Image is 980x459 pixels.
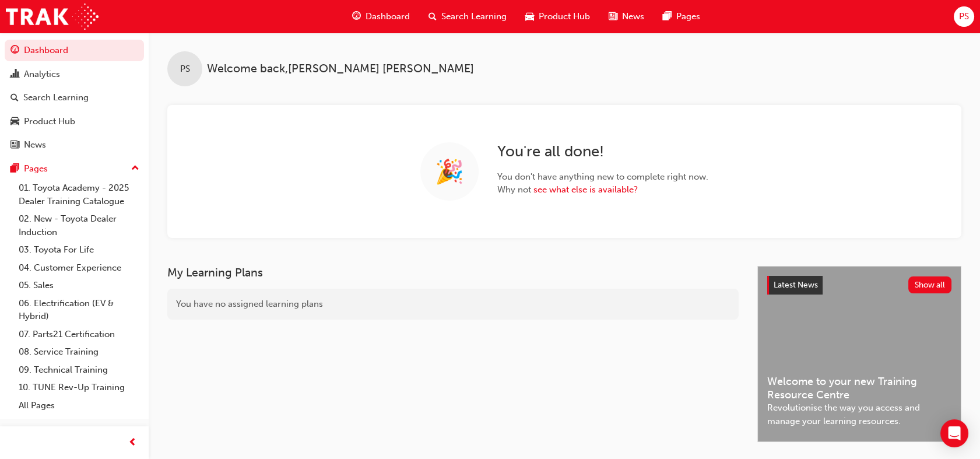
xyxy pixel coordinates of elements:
[516,5,599,29] a: car-iconProduct Hub
[5,37,144,158] button: DashboardAnalyticsSearch LearningProduct HubNews
[428,9,437,24] span: search-icon
[14,210,144,241] a: 02. New - Toyota Dealer Induction
[497,170,708,184] span: You don't have anything new to complete right now.
[10,45,19,56] span: guage-icon
[14,276,144,295] a: 05. Sales
[757,266,961,442] a: Latest NewsShow allWelcome to your new Training Resource CentreRevolutionise the way you access a...
[14,259,144,277] a: 04. Customer Experience
[525,9,534,24] span: car-icon
[959,10,969,23] span: PS
[24,162,48,176] div: Pages
[167,266,739,279] h3: My Learning Plans
[10,164,19,174] span: pages-icon
[533,184,638,195] a: see what else is available?
[609,9,617,24] span: news-icon
[10,93,19,103] span: search-icon
[24,68,60,81] div: Analytics
[954,6,974,27] button: PS
[14,325,144,344] a: 07. Parts21 Certification
[207,62,474,76] span: Welcome back , [PERSON_NAME] [PERSON_NAME]
[10,140,19,150] span: news-icon
[14,343,144,361] a: 08. Service Training
[767,401,951,428] span: Revolutionise the way you access and manage your learning resources.
[622,10,644,23] span: News
[366,10,410,23] span: Dashboard
[5,158,144,180] button: Pages
[676,10,700,23] span: Pages
[774,280,818,290] span: Latest News
[14,361,144,379] a: 09. Technical Training
[5,87,144,108] a: Search Learning
[663,9,672,24] span: pages-icon
[419,5,516,29] a: search-iconSearch Learning
[131,161,139,176] span: up-icon
[14,179,144,210] a: 01. Toyota Academy - 2025 Dealer Training Catalogue
[14,295,144,325] a: 06. Electrification (EV & Hybrid)
[435,165,464,178] span: 🎉
[441,10,507,23] span: Search Learning
[497,142,708,161] h2: You're all done!
[5,134,144,156] a: News
[908,276,952,293] button: Show all
[5,40,144,61] a: Dashboard
[599,5,654,29] a: news-iconNews
[180,62,190,76] span: PS
[539,10,590,23] span: Product Hub
[767,375,951,401] span: Welcome to your new Training Resource Centre
[23,91,89,104] div: Search Learning
[10,117,19,127] span: car-icon
[767,276,951,295] a: Latest NewsShow all
[352,9,361,24] span: guage-icon
[24,115,75,128] div: Product Hub
[6,3,99,30] img: Trak
[167,289,739,320] div: You have no assigned learning plans
[14,241,144,259] a: 03. Toyota For Life
[14,379,144,397] a: 10. TUNE Rev-Up Training
[343,5,419,29] a: guage-iconDashboard
[128,436,137,450] span: prev-icon
[654,5,709,29] a: pages-iconPages
[5,64,144,85] a: Analytics
[5,111,144,132] a: Product Hub
[497,183,708,197] span: Why not
[10,69,19,80] span: chart-icon
[14,397,144,415] a: All Pages
[940,419,968,447] div: Open Intercom Messenger
[24,138,46,152] div: News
